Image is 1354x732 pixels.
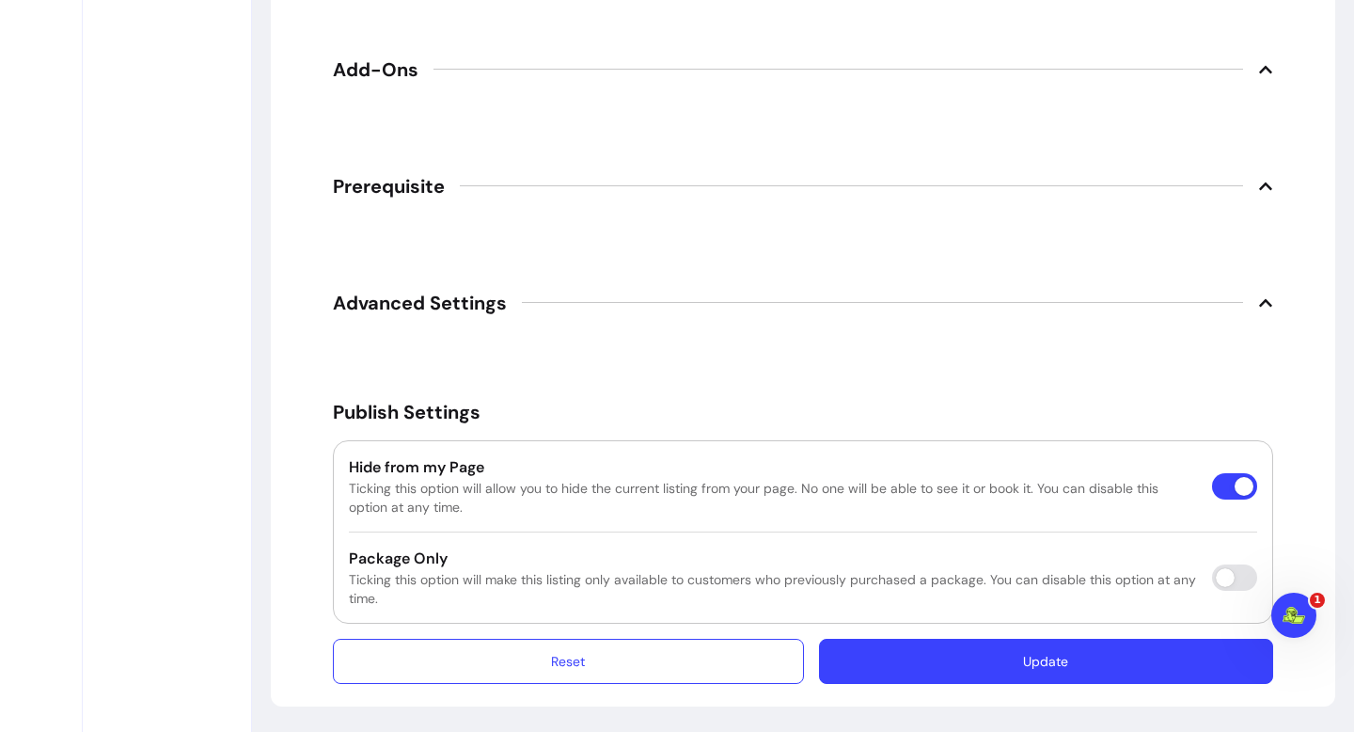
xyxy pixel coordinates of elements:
[333,173,445,199] span: Prerequisite
[349,548,1197,570] p: Package Only
[333,290,507,316] span: Advanced Settings
[349,456,1197,479] p: Hide from my Page
[819,639,1273,684] button: Update
[333,639,804,684] button: Reset
[333,399,1273,425] h5: Publish Settings
[349,479,1197,517] p: Ticking this option will allow you to hide the current listing from your page. No one will be abl...
[1310,593,1325,608] span: 1
[1271,593,1316,638] iframe: Intercom live chat
[349,570,1197,608] p: Ticking this option will make this listing only available to customers who previously purchased a...
[333,56,418,83] span: Add-Ons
